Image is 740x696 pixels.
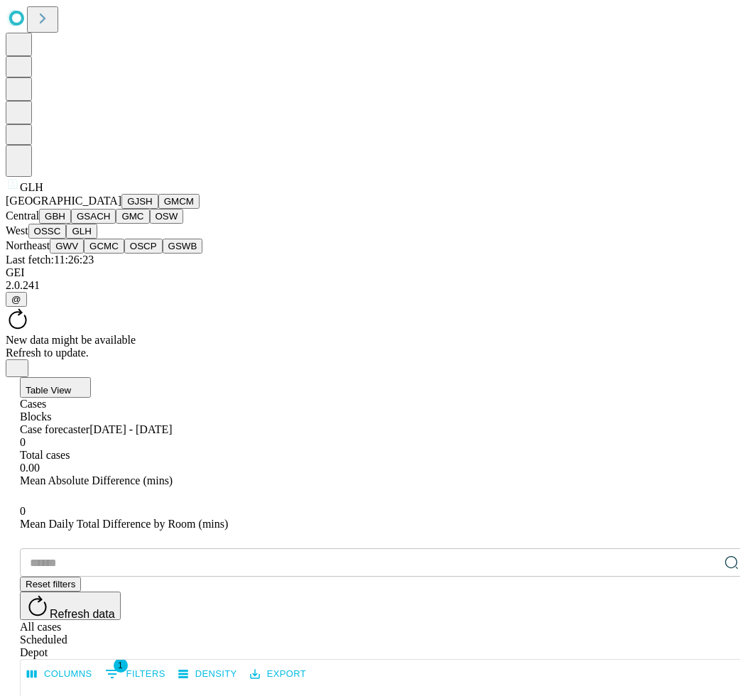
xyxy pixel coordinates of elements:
[102,663,169,685] button: Show filters
[20,436,26,448] span: 0
[50,239,84,254] button: GWV
[114,658,128,673] span: 1
[6,334,734,347] div: New data might be available
[20,462,40,474] span: 0.00
[89,423,172,435] span: [DATE] - [DATE]
[6,239,50,251] span: Northeast
[66,224,97,239] button: GLH
[158,194,200,209] button: GMCM
[39,209,71,224] button: GBH
[121,194,158,209] button: GJSH
[163,239,203,254] button: GSWB
[6,210,39,222] span: Central
[20,423,89,435] span: Case forecaster
[6,266,734,279] div: GEI
[20,377,91,398] button: Table View
[26,579,75,589] span: Reset filters
[11,294,21,305] span: @
[20,505,26,517] span: 0
[20,474,173,486] span: Mean Absolute Difference (mins)
[71,209,116,224] button: GSACH
[6,195,121,207] span: [GEOGRAPHIC_DATA]
[175,663,241,685] button: Density
[246,663,310,685] button: Export
[116,209,149,224] button: GMC
[6,292,27,307] button: @
[6,307,734,377] div: New data might be availableRefresh to update.Close
[150,209,184,224] button: OSW
[84,239,124,254] button: GCMC
[28,224,67,239] button: OSSC
[6,254,94,266] span: Last fetch: 11:26:23
[6,359,28,377] button: Close
[6,279,734,292] div: 2.0.241
[50,608,115,620] span: Refresh data
[20,181,43,193] span: GLH
[26,385,71,396] span: Table View
[20,449,70,461] span: Total cases
[20,592,121,620] button: Refresh data
[23,663,96,685] button: Select columns
[124,239,163,254] button: OSCP
[20,577,81,592] button: Reset filters
[6,224,28,236] span: West
[6,347,734,359] div: Refresh to update.
[20,518,228,530] span: Mean Daily Total Difference by Room (mins)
